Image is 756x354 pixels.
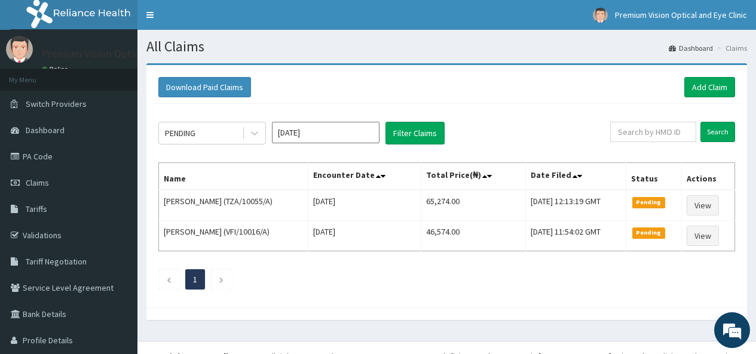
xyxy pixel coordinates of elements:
[165,127,195,139] div: PENDING
[714,43,747,53] li: Claims
[166,274,172,285] a: Previous page
[687,195,719,216] a: View
[593,8,608,23] img: User Image
[193,274,197,285] a: Page 1 is your current page
[669,43,713,53] a: Dashboard
[610,122,696,142] input: Search by HMO ID
[615,10,747,20] span: Premium Vision Optical and Eye Clinic
[421,190,525,221] td: 65,274.00
[159,221,308,251] td: [PERSON_NAME] (VFI/10016/A)
[42,48,215,59] p: Premium Vision Optical and Eye Clinic
[26,177,49,188] span: Claims
[525,163,626,190] th: Date Filed
[632,227,665,238] span: Pending
[158,77,251,97] button: Download Paid Claims
[146,39,747,54] h1: All Claims
[308,190,421,221] td: [DATE]
[385,122,445,144] button: Filter Claims
[26,125,65,136] span: Dashboard
[308,163,421,190] th: Encounter Date
[632,197,665,208] span: Pending
[421,221,525,251] td: 46,574.00
[421,163,525,190] th: Total Price(₦)
[700,122,735,142] input: Search
[525,190,626,221] td: [DATE] 12:13:19 GMT
[308,221,421,251] td: [DATE]
[159,190,308,221] td: [PERSON_NAME] (TZA/10055/A)
[219,274,224,285] a: Next page
[159,163,308,190] th: Name
[26,256,87,267] span: Tariff Negotiation
[26,204,47,214] span: Tariffs
[525,221,626,251] td: [DATE] 11:54:02 GMT
[681,163,734,190] th: Actions
[684,77,735,97] a: Add Claim
[26,98,87,109] span: Switch Providers
[626,163,682,190] th: Status
[272,122,379,143] input: Select Month and Year
[687,226,719,246] a: View
[42,65,71,73] a: Online
[6,36,33,63] img: User Image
